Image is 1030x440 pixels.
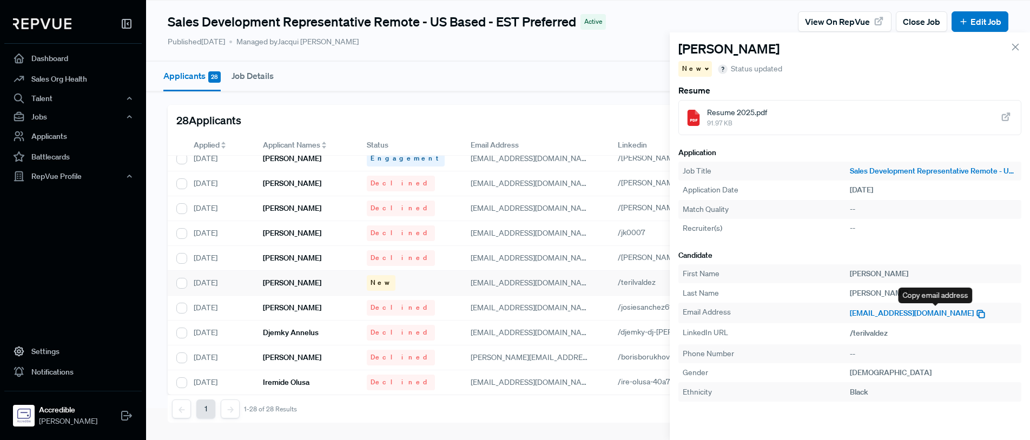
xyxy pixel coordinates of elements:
div: [DATE] [185,271,254,296]
div: Ethnicity [683,386,850,398]
p: Published [DATE] [168,36,225,48]
h6: Iremide Olusa [263,378,309,387]
button: Edit Job [952,11,1008,32]
img: Accredible [15,407,32,424]
h6: Candidate [678,251,1021,260]
div: [DATE] [185,146,254,171]
div: Application Date [683,184,850,196]
span: /terilvaldez [850,328,888,338]
span: New [371,278,392,288]
a: Notifications [4,362,142,382]
h6: [PERSON_NAME] [263,353,321,362]
span: /terilvaldez [618,277,656,287]
span: /[PERSON_NAME]-9b5ba7b1 [618,153,714,163]
span: [PERSON_NAME] [39,416,97,427]
span: /ire-olusa-40a78b206 [618,377,692,386]
div: [DATE] [185,345,254,370]
button: Jobs [4,108,142,126]
button: Job Details [232,62,274,90]
a: Sales Org Health [4,69,142,89]
span: Linkedin [618,139,647,151]
a: Dashboard [4,48,142,69]
a: Battlecards [4,146,142,167]
span: View on RepVue [805,15,870,28]
a: /terilvaldez [618,277,668,287]
button: View on RepVue [798,11,892,32]
a: /[PERSON_NAME]-9b5ba7b1 [618,153,727,163]
a: /terilvaldez [850,328,900,338]
a: /[PERSON_NAME]-4836411b1 [618,252,728,262]
a: Applicants [4,126,142,146]
div: -- [850,348,1017,359]
span: /jk0007 [618,228,645,237]
span: Engagement [371,154,441,163]
div: [DATE] [185,196,254,221]
span: /borisborukhov [618,352,670,362]
span: Managed by Jacqui [PERSON_NAME] [229,36,359,48]
button: Next [221,399,240,418]
span: /[PERSON_NAME]-4836411b1 [618,252,716,262]
div: [DATE] [185,246,254,271]
a: /jk0007 [618,228,657,237]
div: [PERSON_NAME] [850,268,1017,279]
h5: 28 Applicants [176,114,241,126]
span: Email Address [471,139,519,151]
button: Close Job [896,11,947,32]
a: Sales Development Representative Remote - US Based - EST Preferred [850,165,1017,177]
h6: Application [678,148,1021,157]
span: [EMAIL_ADDRESS][DOMAIN_NAME] [471,303,595,312]
button: Applicants [163,62,221,91]
div: Copy email address [899,288,973,303]
span: Declined [371,228,431,238]
span: Status updated [731,63,782,75]
span: /djemky-dj-[PERSON_NAME]-05258b60 [618,327,753,337]
span: [EMAIL_ADDRESS][DOMAIN_NAME] [471,278,595,288]
a: Resume 2025.pdf91.97 KB [678,100,1021,135]
span: Active [584,17,602,26]
div: [DATE] [185,370,254,395]
span: Declined [371,303,431,312]
h6: [PERSON_NAME] [263,179,321,188]
a: /djemky-dj-[PERSON_NAME]-05258b60 [618,327,765,337]
span: [EMAIL_ADDRESS][DOMAIN_NAME] [471,328,595,337]
div: Gender [683,367,850,378]
a: /ire-olusa-40a78b206 [618,377,704,386]
span: New [682,64,703,74]
h4: Sales Development Representative Remote - US Based - EST Preferred [168,14,576,30]
span: Declined [371,377,431,387]
a: /borisborukhov [618,352,682,362]
nav: pagination [172,399,297,418]
span: Declined [371,253,431,263]
div: [DATE] [185,171,254,196]
span: Applicant Names [263,139,320,151]
div: Toggle SortBy [185,135,254,156]
h4: [PERSON_NAME] [678,41,780,57]
span: Status [367,139,388,151]
span: Resume 2025.pdf [707,107,767,118]
div: [DATE] [185,296,254,321]
div: [DATE] [185,221,254,246]
span: 28 [208,71,221,83]
span: Declined [371,328,431,337]
span: [PERSON_NAME][EMAIL_ADDRESS][PERSON_NAME][DOMAIN_NAME] [471,352,711,362]
span: [EMAIL_ADDRESS][DOMAIN_NAME] [471,178,595,188]
span: /josiesanchez619 [618,302,676,312]
button: Talent [4,89,142,108]
span: Declined [371,203,431,213]
div: [DATE] [185,321,254,345]
span: [EMAIL_ADDRESS][DOMAIN_NAME] [471,228,595,238]
span: [EMAIL_ADDRESS][DOMAIN_NAME] [471,154,595,163]
span: Declined [371,178,431,188]
h6: [PERSON_NAME] [263,278,321,288]
strong: Accredible [39,404,97,416]
div: Recruiter(s) [683,223,850,234]
a: Settings [4,341,142,362]
div: -- [850,204,1017,215]
div: Last Name [683,288,850,299]
h6: [PERSON_NAME] [263,229,321,238]
div: 1-28 of 28 Results [244,405,297,413]
h6: [PERSON_NAME] [263,204,321,213]
span: [EMAIL_ADDRESS][DOMAIN_NAME] [471,203,595,213]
